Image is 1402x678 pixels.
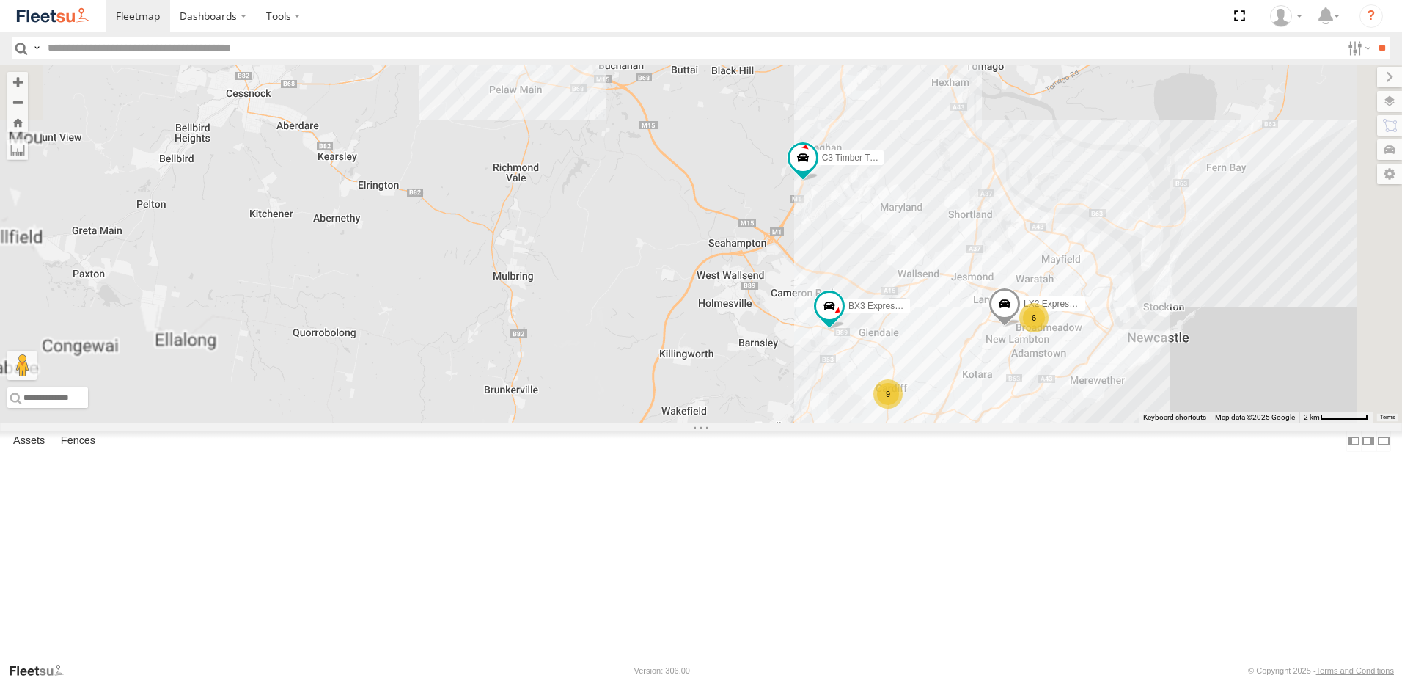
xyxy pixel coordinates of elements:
[8,663,76,678] a: Visit our Website
[6,431,52,451] label: Assets
[15,6,91,26] img: fleetsu-logo-horizontal.svg
[1359,4,1383,28] i: ?
[1376,431,1391,452] label: Hide Summary Table
[873,379,903,409] div: 9
[1019,303,1049,332] div: 6
[634,666,690,675] div: Version: 306.00
[7,92,28,112] button: Zoom out
[31,37,43,59] label: Search Query
[1342,37,1373,59] label: Search Filter Options
[1380,415,1395,420] a: Terms (opens in new tab)
[1377,164,1402,184] label: Map Settings
[822,153,887,164] span: C3 Timber Truck
[1024,299,1090,309] span: LX2 Express Ute
[7,139,28,160] label: Measure
[7,72,28,92] button: Zoom in
[1215,413,1295,421] span: Map data ©2025 Google
[1361,431,1376,452] label: Dock Summary Table to the Right
[54,431,103,451] label: Fences
[1304,413,1320,421] span: 2 km
[848,302,915,312] span: BX3 Express Ute
[7,351,37,380] button: Drag Pegman onto the map to open Street View
[1316,666,1394,675] a: Terms and Conditions
[1248,666,1394,675] div: © Copyright 2025 -
[7,112,28,132] button: Zoom Home
[1346,431,1361,452] label: Dock Summary Table to the Left
[1299,412,1373,423] button: Map Scale: 2 km per 62 pixels
[1143,412,1206,423] button: Keyboard shortcuts
[1265,5,1307,27] div: Matt Curtis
